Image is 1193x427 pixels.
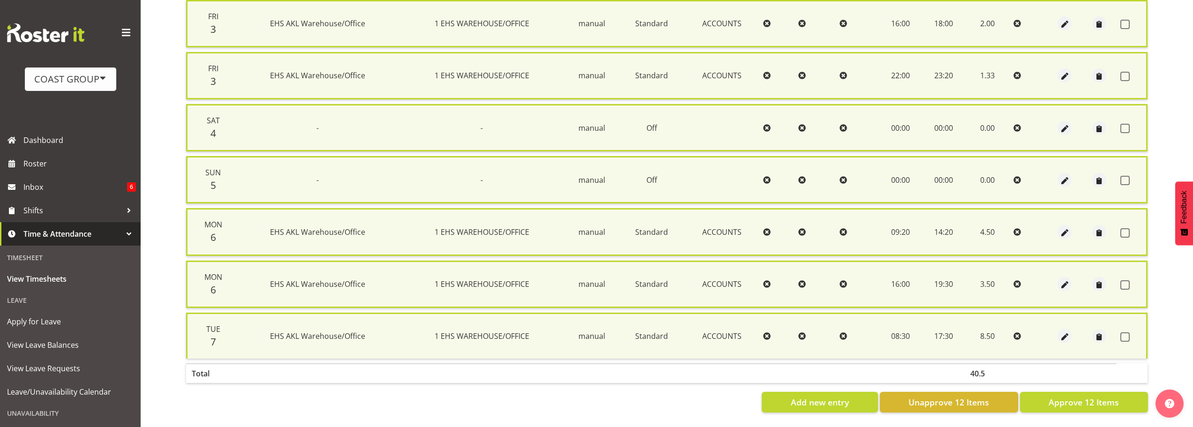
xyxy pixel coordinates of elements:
div: Leave [2,291,138,310]
span: manual [578,123,605,133]
td: Standard [619,208,684,255]
span: 1 EHS WAREHOUSE/OFFICE [435,18,529,29]
span: View Timesheets [7,272,134,286]
button: Feedback - Show survey [1175,181,1193,245]
span: 6 [127,182,136,192]
a: Leave/Unavailability Calendar [2,380,138,404]
td: 0.00 [965,104,1010,151]
span: ACCOUNTS [702,279,742,289]
span: Inbox [23,180,127,194]
div: COAST GROUP [34,72,107,86]
td: 4.50 [965,208,1010,255]
span: Add new entry [791,396,849,408]
span: 5 [210,179,216,192]
td: 17:30 [923,313,965,359]
td: Standard [619,261,684,308]
span: Unapprove 12 Items [908,396,989,408]
button: Add new entry [762,392,878,412]
span: ACCOUNTS [702,18,742,29]
span: manual [578,331,605,341]
span: 1 EHS WAREHOUSE/OFFICE [435,279,529,289]
span: 6 [210,231,216,244]
td: 00:00 [878,156,923,203]
span: View Leave Balances [7,338,134,352]
span: - [480,123,483,133]
span: - [316,123,319,133]
td: 00:00 [923,104,965,151]
span: - [480,175,483,185]
td: Standard [619,313,684,359]
div: Unavailability [2,404,138,423]
span: EHS AKL Warehouse/Office [270,70,365,81]
a: Apply for Leave [2,310,138,333]
span: Approve 12 Items [1049,396,1119,408]
span: 1 EHS WAREHOUSE/OFFICE [435,331,529,341]
span: Fri [208,11,218,22]
span: EHS AKL Warehouse/Office [270,227,365,237]
span: 6 [210,283,216,296]
td: 00:00 [878,104,923,151]
td: 3.50 [965,261,1010,308]
td: 0.00 [965,156,1010,203]
span: 3 [210,22,216,36]
span: Mon [204,219,222,230]
span: Roster [23,157,136,171]
img: Rosterit website logo [7,23,84,42]
span: Dashboard [23,133,136,147]
span: manual [578,175,605,185]
span: 4 [210,127,216,140]
span: manual [578,227,605,237]
td: 09:20 [878,208,923,255]
th: 40.5 [965,363,1010,383]
div: Timesheet [2,248,138,267]
a: View Timesheets [2,267,138,291]
img: help-xxl-2.png [1165,399,1174,408]
span: Sat [207,115,220,126]
span: manual [578,70,605,81]
span: Leave/Unavailability Calendar [7,385,134,399]
td: Standard [619,52,684,99]
span: 1 EHS WAREHOUSE/OFFICE [435,70,529,81]
span: Sun [205,167,221,178]
span: 1 EHS WAREHOUSE/OFFICE [435,227,529,237]
span: Apply for Leave [7,315,134,329]
button: Unapprove 12 Items [880,392,1018,412]
span: ACCOUNTS [702,70,742,81]
td: 23:20 [923,52,965,99]
span: Mon [204,272,222,282]
td: 8.50 [965,313,1010,359]
span: - [316,175,319,185]
td: 14:20 [923,208,965,255]
td: 00:00 [923,156,965,203]
td: 19:30 [923,261,965,308]
span: manual [578,18,605,29]
span: 7 [210,335,216,348]
td: 16:00 [878,261,923,308]
span: manual [578,279,605,289]
span: EHS AKL Warehouse/Office [270,331,365,341]
span: Time & Attendance [23,227,122,241]
a: View Leave Balances [2,333,138,357]
span: Feedback [1180,191,1188,224]
th: Total [186,363,235,383]
span: View Leave Requests [7,361,134,375]
span: Shifts [23,203,122,217]
span: EHS AKL Warehouse/Office [270,18,365,29]
button: Approve 12 Items [1020,392,1148,412]
span: Fri [208,63,218,74]
span: ACCOUNTS [702,227,742,237]
a: View Leave Requests [2,357,138,380]
span: 3 [210,75,216,88]
td: 08:30 [878,313,923,359]
span: EHS AKL Warehouse/Office [270,279,365,289]
td: 1.33 [965,52,1010,99]
span: Tue [206,324,220,334]
td: Off [619,104,684,151]
td: Off [619,156,684,203]
td: 22:00 [878,52,923,99]
span: ACCOUNTS [702,331,742,341]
